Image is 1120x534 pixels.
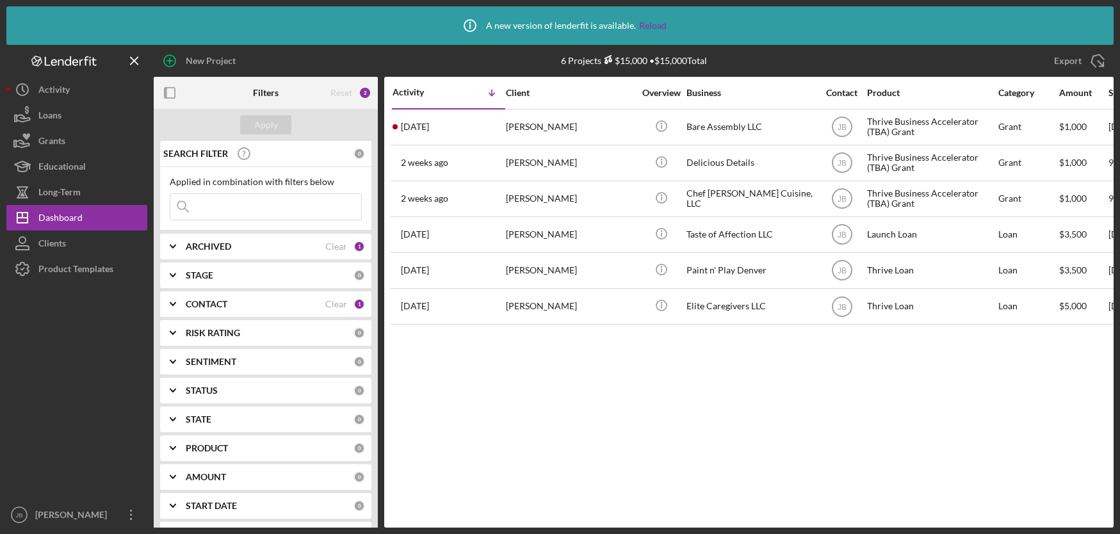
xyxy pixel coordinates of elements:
b: STATE [186,414,211,425]
b: SEARCH FILTER [163,149,228,159]
button: Export [1041,48,1114,74]
b: RISK RATING [186,328,240,338]
div: 0 [353,385,365,396]
div: 0 [353,327,365,339]
div: Export [1054,48,1082,74]
div: Thrive Business Accelerator (TBA) Grant [867,110,995,144]
div: Clients [38,231,66,259]
div: [PERSON_NAME] [506,218,634,252]
div: Paint n' Play Denver [686,254,815,287]
div: Taste of Affection LLC [686,218,815,252]
div: Delicious Details [686,146,815,180]
div: 0 [353,500,365,512]
button: Grants [6,128,147,154]
div: Thrive Loan [867,289,995,323]
div: Loan [998,289,1058,323]
div: $15,000 [601,55,647,66]
span: $1,000 [1059,121,1087,132]
button: Activity [6,77,147,102]
div: 0 [353,471,365,483]
button: Long-Term [6,179,147,205]
div: [PERSON_NAME] [506,110,634,144]
b: ARCHIVED [186,241,231,252]
div: Grant [998,110,1058,144]
text: JB [15,512,22,519]
div: Loans [38,102,61,131]
div: 0 [353,442,365,454]
div: 0 [353,270,365,281]
div: Product [867,88,995,98]
div: Thrive Loan [867,254,995,287]
time: 2025-07-08 17:42 [401,265,429,275]
div: Loan [998,254,1058,287]
div: 0 [353,414,365,425]
div: Activity [38,77,70,106]
div: Elite Caregivers LLC [686,289,815,323]
span: $3,500 [1059,229,1087,239]
iframe: Intercom live chat [1076,478,1107,508]
button: JB[PERSON_NAME] [6,502,147,528]
button: Product Templates [6,256,147,282]
div: Clear [325,241,347,252]
div: Long-Term [38,179,81,208]
div: Product Templates [38,256,113,285]
div: [PERSON_NAME] [506,182,634,216]
text: JB [837,302,846,311]
div: Launch Loan [867,218,995,252]
div: [PERSON_NAME] [506,289,634,323]
div: Thrive Business Accelerator (TBA) Grant [867,182,995,216]
div: [PERSON_NAME] [506,146,634,180]
text: JB [837,266,846,275]
div: Activity [393,87,449,97]
button: Clients [6,231,147,256]
div: New Project [186,48,236,74]
div: Dashboard [38,205,83,234]
div: [PERSON_NAME] [32,502,115,531]
time: 2025-09-05 01:13 [401,158,448,168]
div: Contact [818,88,866,98]
div: Grant [998,146,1058,180]
div: Category [998,88,1058,98]
span: $5,000 [1059,300,1087,311]
button: Educational [6,154,147,179]
span: $3,500 [1059,264,1087,275]
div: Bare Assembly LLC [686,110,815,144]
div: 1 [353,241,365,252]
div: Overview [637,88,685,98]
text: JB [837,195,846,204]
text: JB [837,159,846,168]
time: 2025-09-03 21:32 [401,193,448,204]
span: $1,000 [1059,193,1087,204]
div: Reset [330,88,352,98]
div: Apply [254,115,278,134]
div: A new version of lenderfit is available. [454,10,667,42]
div: Loan [998,218,1058,252]
button: Dashboard [6,205,147,231]
div: 0 [353,148,365,159]
div: Business [686,88,815,98]
div: Amount [1059,88,1107,98]
a: Reload [639,20,667,31]
button: Loans [6,102,147,128]
text: JB [837,231,846,239]
div: Chef [PERSON_NAME] Cuisine, LLC [686,182,815,216]
b: Filters [253,88,279,98]
div: Client [506,88,634,98]
div: Thrive Business Accelerator (TBA) Grant [867,146,995,180]
b: CONTACT [186,299,227,309]
div: 0 [353,356,365,368]
button: New Project [154,48,248,74]
div: Educational [38,154,86,182]
button: Apply [240,115,291,134]
time: 2025-06-18 13:10 [401,301,429,311]
div: Grants [38,128,65,157]
div: 6 Projects • $15,000 Total [561,55,707,66]
span: $1,000 [1059,157,1087,168]
div: 2 [359,86,371,99]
